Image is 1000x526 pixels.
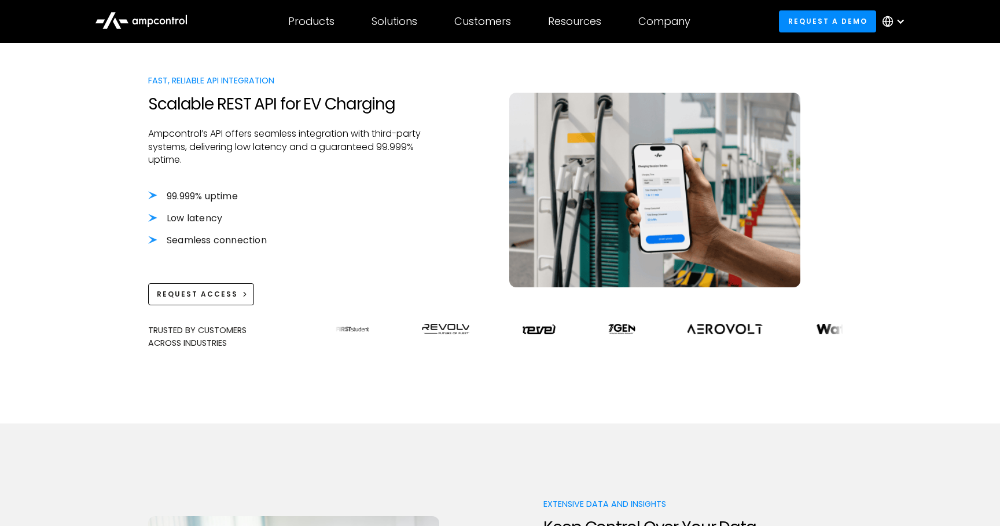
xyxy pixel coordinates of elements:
li: 99.999% uptime [148,190,422,203]
a: Request Access [148,283,254,305]
div: Company [638,15,690,28]
div: Customers [454,15,511,28]
div: Trusted By Customers Across Industries [148,324,317,350]
h2: Scalable REST API for EV Charging [148,94,422,114]
p: Ampcontrol’s API offers seamless integration with third-party systems, delivering low latency and... [148,127,422,166]
div: Products [288,15,334,28]
li: Low latency [148,212,422,225]
div: Request Access [157,289,238,299]
a: Request a demo [779,10,876,32]
div: Resources [548,15,601,28]
li: Seamless connection [148,234,422,247]
div: Solutions [372,15,417,28]
p: ‍ [148,247,422,260]
div: Fast, Reliable API Integration [148,74,422,87]
div: Extensive Data and Insights [543,498,818,510]
img: Integrate EV charging mobile apps [509,93,800,287]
